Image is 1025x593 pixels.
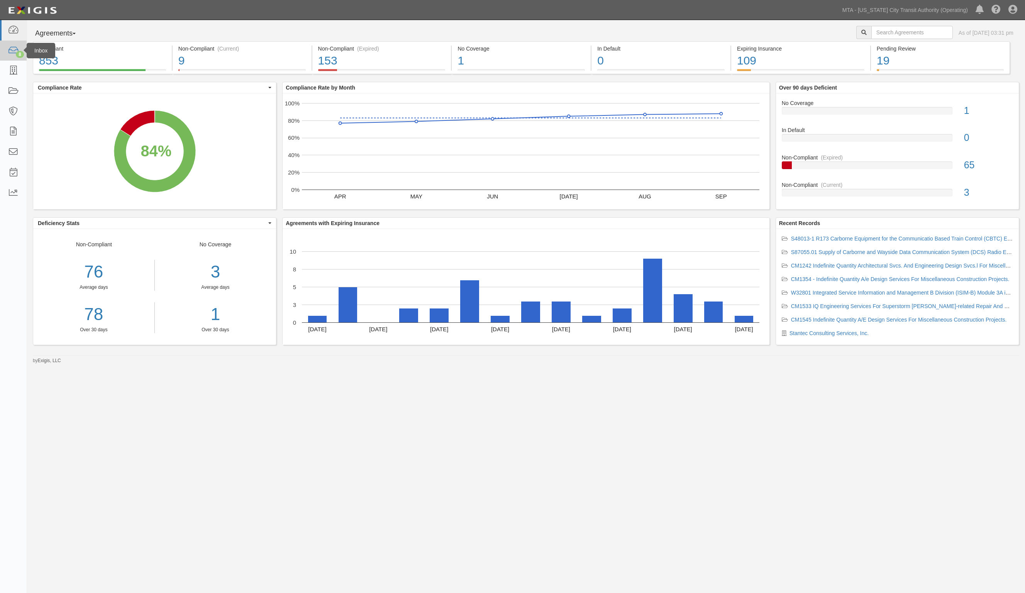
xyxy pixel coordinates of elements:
[731,69,870,75] a: Expiring Insurance109
[38,358,61,363] a: Exigis, LLC
[288,117,300,124] text: 80%
[552,325,570,332] text: [DATE]
[487,193,498,199] text: JUN
[285,100,300,106] text: 100%
[959,29,1013,37] div: As of [DATE] 03:31 pm
[16,51,24,58] div: 8
[293,301,296,308] text: 3
[776,154,1019,161] div: Non-Compliant
[735,325,753,332] text: [DATE]
[173,69,312,75] a: Non-Compliant(Current)9
[293,283,296,290] text: 5
[958,104,1019,118] div: 1
[38,84,266,91] span: Compliance Rate
[776,99,1019,107] div: No Coverage
[958,158,1019,172] div: 65
[613,325,631,332] text: [DATE]
[782,154,1013,181] a: Non-Compliant(Expired)65
[39,45,166,53] div: Compliant
[178,45,306,53] div: Non-Compliant (Current)
[591,69,730,75] a: In Default0
[33,260,154,284] div: 76
[639,193,651,199] text: AUG
[410,193,422,199] text: MAY
[33,82,276,93] button: Compliance Rate
[288,134,300,141] text: 60%
[33,241,155,333] div: Non-Compliant
[457,45,585,53] div: No Coverage
[871,69,1010,75] a: Pending Review19
[674,325,692,332] text: [DATE]
[737,53,864,69] div: 109
[161,302,271,327] a: 1
[288,169,300,176] text: 20%
[290,248,296,254] text: 10
[560,193,578,199] text: [DATE]
[291,186,300,193] text: 0%
[791,276,1010,282] a: CM1354 - Indefinite Quantity A/e Design Services For Miscellaneous Construction Projects.
[877,53,1004,69] div: 19
[33,327,154,333] div: Over 30 days
[293,319,296,325] text: 0
[6,3,59,17] img: logo-5460c22ac91f19d4615b14bd174203de0afe785f0fc80cf4dbbc73dc1793850b.png
[33,357,61,364] small: by
[33,284,154,291] div: Average days
[791,317,1007,323] a: CM1545 Indefinite Quantity A/E Design Services For Miscellaneous Construction Projects.
[39,53,166,69] div: 853
[821,181,842,189] div: (Current)
[357,45,379,53] div: (Expired)
[288,152,300,158] text: 40%
[283,93,769,209] svg: A chart.
[33,69,172,75] a: Compliant853
[779,220,820,226] b: Recent Records
[782,181,1013,203] a: Non-Compliant(Current)3
[782,126,1013,154] a: In Default0
[33,26,91,41] button: Agreements
[782,99,1013,127] a: No Coverage1
[318,53,446,69] div: 153
[457,53,585,69] div: 1
[33,302,154,327] a: 78
[958,186,1019,200] div: 3
[286,85,355,91] b: Compliance Rate by Month
[776,126,1019,134] div: In Default
[293,266,296,272] text: 8
[737,45,864,53] div: Expiring Insurance
[871,26,953,39] input: Search Agreements
[991,5,1001,15] i: Help Center - Complianz
[877,45,1004,53] div: Pending Review
[821,154,843,161] div: (Expired)
[178,53,306,69] div: 9
[161,327,271,333] div: Over 30 days
[141,140,171,162] div: 84%
[27,43,55,58] div: Inbox
[217,45,239,53] div: (Current)
[308,325,327,332] text: [DATE]
[286,220,380,226] b: Agreements with Expiring Insurance
[318,45,446,53] div: Non-Compliant (Expired)
[161,260,271,284] div: 3
[33,93,276,209] svg: A chart.
[958,131,1019,145] div: 0
[33,218,276,229] button: Deficiency Stats
[779,85,837,91] b: Over 90 days Deficient
[597,45,725,53] div: In Default
[491,325,509,332] text: [DATE]
[776,181,1019,189] div: Non-Compliant
[155,241,276,333] div: No Coverage
[38,219,266,227] span: Deficiency Stats
[839,2,972,18] a: MTA - [US_STATE] City Transit Authority (Operating)
[334,193,346,199] text: APR
[452,69,591,75] a: No Coverage1
[369,325,387,332] text: [DATE]
[312,69,451,75] a: Non-Compliant(Expired)153
[161,284,271,291] div: Average days
[715,193,727,199] text: SEP
[430,325,448,332] text: [DATE]
[283,229,769,345] svg: A chart.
